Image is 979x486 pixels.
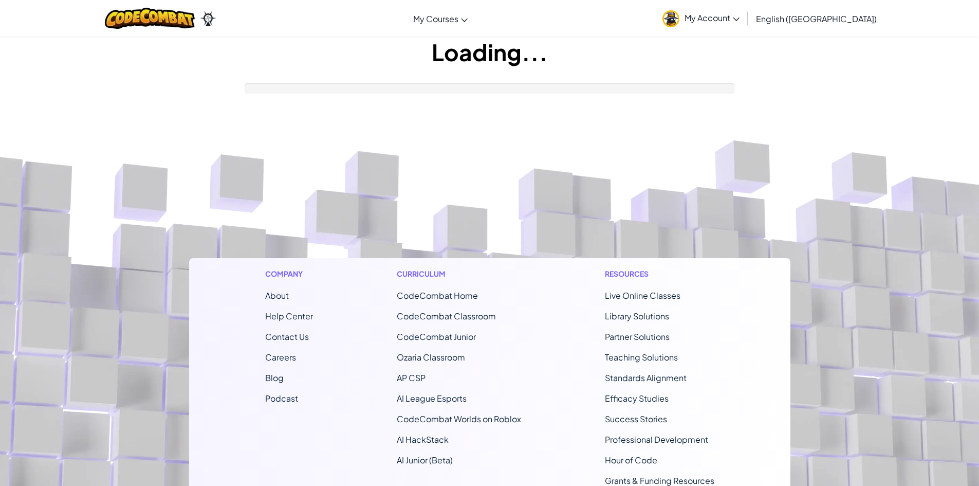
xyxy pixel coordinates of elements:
[605,434,708,445] a: Professional Development
[685,12,740,23] span: My Account
[397,434,449,445] a: AI HackStack
[265,372,284,383] a: Blog
[265,393,298,404] a: Podcast
[413,13,458,24] span: My Courses
[662,10,679,27] img: avatar
[605,393,669,404] a: Efficacy Studies
[605,475,714,486] a: Grants & Funding Resources
[751,5,882,32] a: English ([GEOGRAPHIC_DATA])
[657,2,745,34] a: My Account
[397,311,496,321] a: CodeCombat Classroom
[265,331,309,342] span: Contact Us
[397,393,467,404] a: AI League Esports
[397,331,476,342] a: CodeCombat Junior
[265,290,289,301] a: About
[605,290,680,301] a: Live Online Classes
[756,13,877,24] span: English ([GEOGRAPHIC_DATA])
[397,413,521,424] a: CodeCombat Worlds on Roblox
[605,372,687,383] a: Standards Alignment
[605,413,667,424] a: Success Stories
[397,352,465,363] a: Ozaria Classroom
[105,8,195,29] img: CodeCombat logo
[200,11,216,26] img: Ozaria
[408,5,473,32] a: My Courses
[397,290,478,301] span: CodeCombat Home
[397,455,453,465] a: AI Junior (Beta)
[605,268,714,279] h1: Resources
[605,331,670,342] a: Partner Solutions
[605,311,669,321] a: Library Solutions
[265,311,313,321] a: Help Center
[265,268,313,279] h1: Company
[265,352,296,363] a: Careers
[605,455,657,465] a: Hour of Code
[397,268,521,279] h1: Curriculum
[397,372,426,383] a: AP CSP
[605,352,678,363] a: Teaching Solutions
